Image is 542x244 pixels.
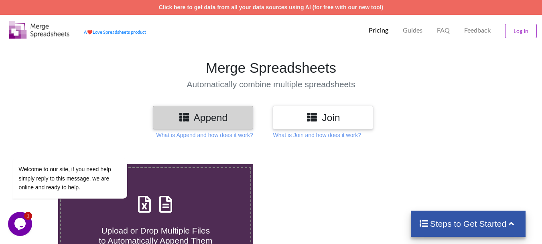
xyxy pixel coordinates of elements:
iframe: chat widget [8,212,34,236]
h3: Append [159,112,247,123]
iframe: chat widget [8,86,152,208]
h4: Steps to Get Started [419,219,518,229]
span: heart [87,29,93,35]
a: AheartLove Spreadsheets product [84,29,146,35]
p: What is Join and how does it work? [273,131,361,139]
button: Log In [505,24,537,38]
span: Feedback [464,27,491,33]
a: Click here to get data from all your data sources using AI (for free with our new tool) [159,4,384,10]
p: Guides [403,26,422,35]
img: Logo.png [9,21,69,39]
p: What is Append and how does it work? [156,131,253,139]
h3: Join [279,112,367,123]
p: FAQ [437,26,450,35]
p: Pricing [369,26,388,35]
